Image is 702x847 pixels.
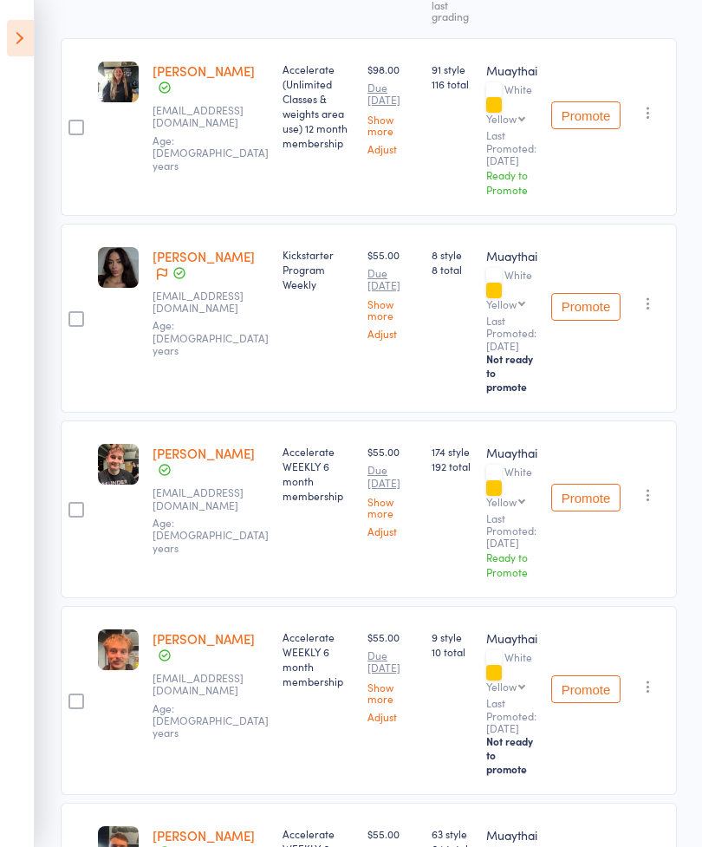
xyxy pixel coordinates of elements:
[367,81,418,107] small: Due [DATE]
[153,672,265,697] small: ryanb_mw3@hotmail.com
[486,129,537,166] small: Last Promoted: [DATE]
[486,512,537,550] small: Last Promoted: [DATE]
[153,700,269,740] span: Age: [DEMOGRAPHIC_DATA] years
[551,293,621,321] button: Promote
[551,484,621,511] button: Promote
[367,247,418,340] div: $55.00
[486,496,517,507] div: Yellow
[153,317,269,357] span: Age: [DEMOGRAPHIC_DATA] years
[486,352,537,394] div: Not ready to promote
[98,62,139,102] img: image1740989876.png
[486,113,517,124] div: Yellow
[367,298,418,321] a: Show more
[367,464,418,489] small: Due [DATE]
[367,711,418,722] a: Adjust
[367,496,418,518] a: Show more
[367,649,418,674] small: Due [DATE]
[367,114,418,136] a: Show more
[367,681,418,704] a: Show more
[486,629,537,647] div: Muaythai
[153,486,265,511] small: samrich01@gmail.com
[432,247,472,262] span: 8 style
[367,525,418,537] a: Adjust
[551,675,621,703] button: Promote
[153,444,255,462] a: [PERSON_NAME]
[283,444,354,503] div: Accelerate WEEKLY 6 month membership
[432,629,472,644] span: 9 style
[283,62,354,150] div: Accelerate (Unlimited Classes & weights area use) 12 month membership
[432,62,472,76] span: 91 style
[486,247,537,264] div: Muaythai
[432,444,472,459] span: 174 style
[486,269,537,309] div: White
[367,328,418,339] a: Adjust
[486,315,537,352] small: Last Promoted: [DATE]
[486,466,537,506] div: White
[153,826,255,844] a: [PERSON_NAME]
[486,734,537,776] div: Not ready to promote
[98,247,139,288] img: image1754892459.png
[486,826,537,844] div: Muaythai
[432,262,472,277] span: 8 total
[486,444,537,461] div: Muaythai
[367,267,418,292] small: Due [DATE]
[367,444,418,537] div: $55.00
[98,444,139,485] img: image1714469084.png
[486,697,537,734] small: Last Promoted: [DATE]
[486,298,517,309] div: Yellow
[367,62,418,154] div: $98.00
[283,247,354,291] div: Kickstarter Program Weekly
[486,167,537,197] div: Ready to Promote
[367,629,418,722] div: $55.00
[486,62,537,79] div: Muaythai
[486,651,537,692] div: White
[486,550,537,579] div: Ready to Promote
[153,515,269,555] span: Age: [DEMOGRAPHIC_DATA] years
[432,644,472,659] span: 10 total
[153,247,255,265] a: [PERSON_NAME]
[153,62,255,80] a: [PERSON_NAME]
[153,290,265,315] small: Laura__98@outlook.com
[98,629,139,670] img: image1748857048.png
[283,629,354,688] div: Accelerate WEEKLY 6 month membership
[432,826,472,841] span: 63 style
[432,76,472,91] span: 116 total
[153,133,269,173] span: Age: [DEMOGRAPHIC_DATA] years
[153,629,255,648] a: [PERSON_NAME]
[367,143,418,154] a: Adjust
[486,681,517,692] div: Yellow
[486,83,537,124] div: White
[153,104,265,129] small: jadey5520@gmail.com
[551,101,621,129] button: Promote
[432,459,472,473] span: 192 total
